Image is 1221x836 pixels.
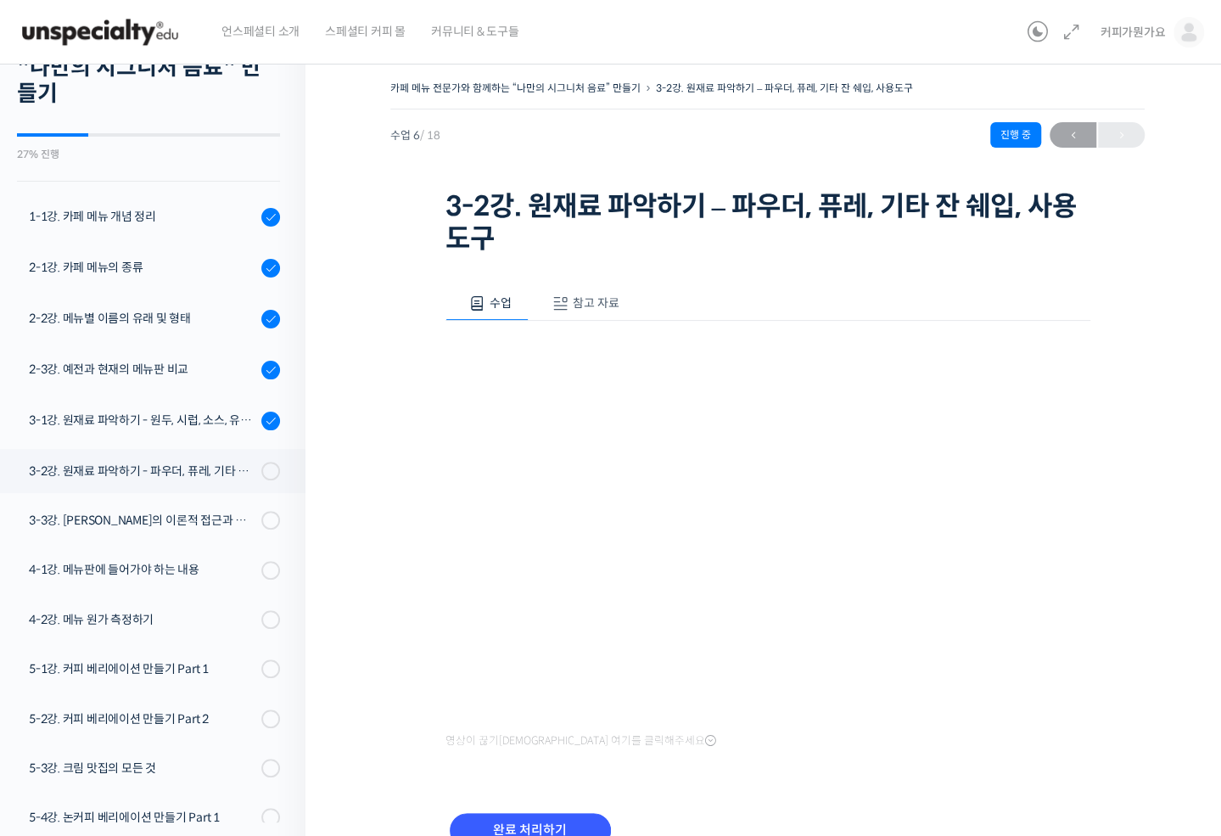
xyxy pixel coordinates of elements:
div: 진행 중 [990,122,1041,148]
div: 4-2강. 메뉴 원가 측정하기 [29,610,256,629]
div: 3-1강. 원재료 파악하기 - 원두, 시럽, 소스, 유제품 [29,411,256,429]
span: ← [1050,124,1096,147]
div: 2-1강. 카페 메뉴의 종류 [29,258,256,277]
a: 3-2강. 원재료 파악하기 – 파우더, 퓨레, 기타 잔 쉐입, 사용도구 [656,81,913,94]
span: 설정 [262,564,283,577]
div: 3-3강. [PERSON_NAME]의 이론적 접근과 재료 찾기 [29,511,256,530]
h1: 3-2강. 원재료 파악하기 – 파우더, 퓨레, 기타 잔 쉐입, 사용도구 [445,190,1090,255]
span: 영상이 끊기[DEMOGRAPHIC_DATA] 여기를 클릭해주세요 [445,734,716,748]
div: 5-4강. 논커피 베리에이션 만들기 Part 1 [29,808,256,827]
span: 수업 6 [390,130,440,141]
div: 27% 진행 [17,149,280,160]
div: 2-2강. 메뉴별 이름의 유래 및 형태 [29,309,256,328]
div: 3-2강. 원재료 파악하기 - 파우더, 퓨레, 기타 잔 쉐입, 사용도구 [29,462,256,480]
span: 수업 [489,295,511,311]
span: 대화 [155,564,176,578]
a: ←이전 [1050,122,1096,148]
a: 설정 [219,538,326,581]
a: 홈 [5,538,112,581]
div: 4-1강. 메뉴판에 들어가야 하는 내용 [29,560,256,579]
div: 5-2강. 커피 베리에이션 만들기 Part 2 [29,710,256,728]
a: 대화 [112,538,219,581]
span: / 18 [420,128,440,143]
div: 1-1강. 카페 메뉴 개념 정리 [29,207,256,226]
span: 참고 자료 [573,295,619,311]
div: 2-3강. 예전과 현재의 메뉴판 비교 [29,360,256,379]
h2: 카페 메뉴 전문가와 함께하는 "나만의 시그니처 음료" 만들기 [17,28,280,108]
a: 카페 메뉴 전문가와 함께하는 “나만의 시그니처 음료” 만들기 [390,81,641,94]
span: 홈 [53,564,64,577]
div: 5-1강. 커피 베리에이션 만들기 Part 1 [29,659,256,678]
span: 커피가뭔가요 [1100,25,1165,40]
div: 5-3강. 크림 맛집의 모든 것 [29,759,256,777]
